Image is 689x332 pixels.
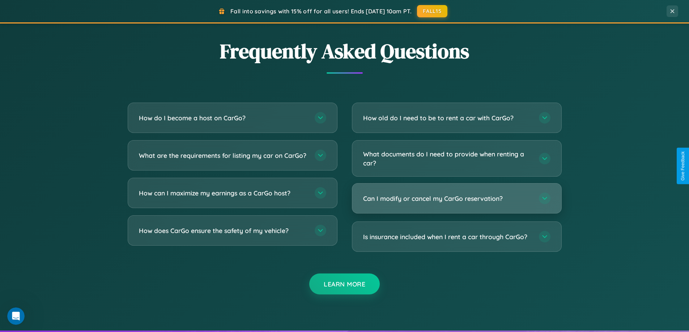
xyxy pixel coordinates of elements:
[139,113,307,122] h3: How do I become a host on CarGo?
[139,151,307,160] h3: What are the requirements for listing my car on CarGo?
[309,273,380,294] button: Learn More
[139,189,307,198] h3: How can I maximize my earnings as a CarGo host?
[7,307,25,325] iframe: Intercom live chat
[363,194,532,203] h3: Can I modify or cancel my CarGo reservation?
[417,5,447,17] button: FALL15
[363,113,532,122] h3: How old do I need to be to rent a car with CarGo?
[680,151,685,181] div: Give Feedback
[363,232,532,241] h3: Is insurance included when I rent a car through CarGo?
[139,226,307,235] h3: How does CarGo ensure the safety of my vehicle?
[363,150,532,167] h3: What documents do I need to provide when renting a car?
[128,37,562,65] h2: Frequently Asked Questions
[230,8,412,15] span: Fall into savings with 15% off for all users! Ends [DATE] 10am PT.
